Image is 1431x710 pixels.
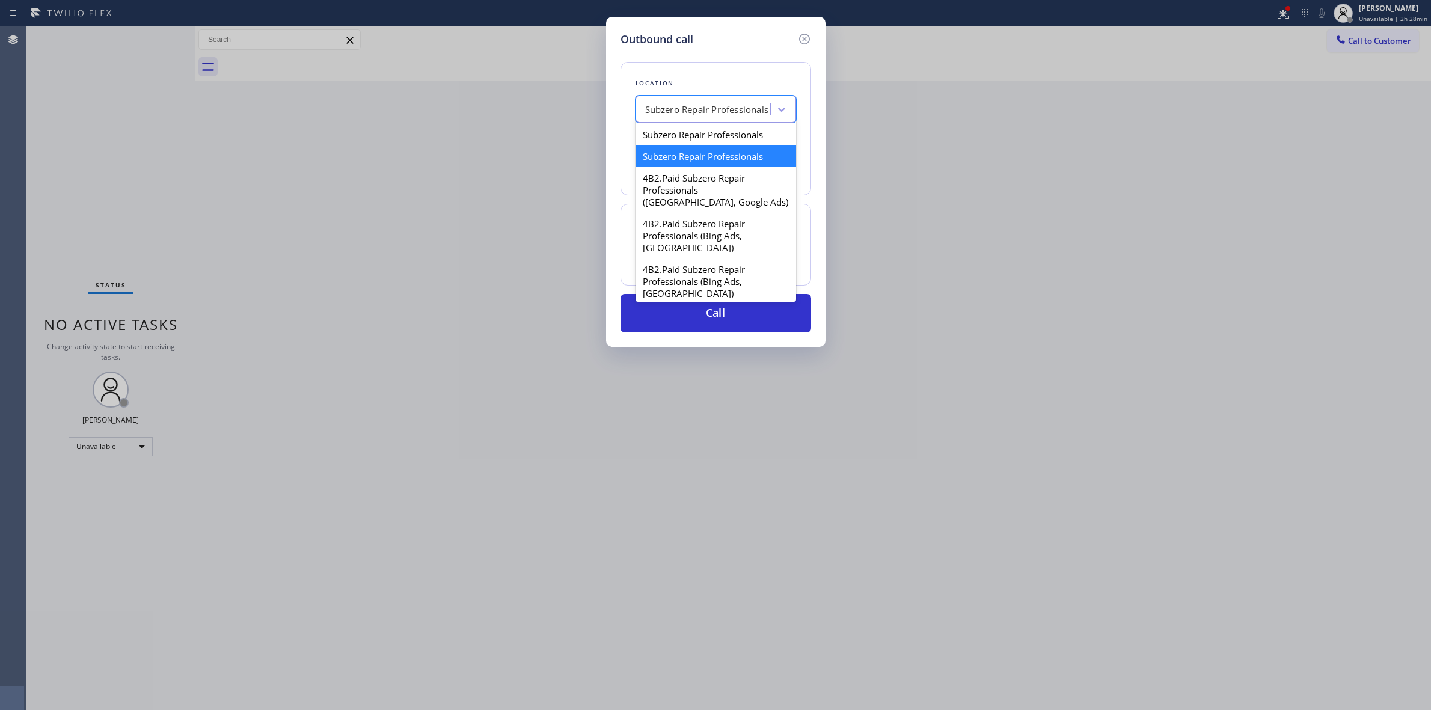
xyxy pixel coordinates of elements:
div: Subzero Repair Professionals [636,145,796,167]
div: Location [636,77,796,90]
div: Subzero Repair Professionals [645,103,769,117]
h5: Outbound call [621,31,693,47]
div: 4B2.Paid Subzero Repair Professionals ([GEOGRAPHIC_DATA], Google Ads) [636,167,796,213]
button: Call [621,294,811,332]
div: Subzero Repair Professionals [636,124,796,145]
div: 4B2.Paid Subzero Repair Professionals (Bing Ads, [GEOGRAPHIC_DATA]) [636,213,796,259]
div: 4B2.Paid Subzero Repair Professionals (Bing Ads, [GEOGRAPHIC_DATA]) [636,259,796,304]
